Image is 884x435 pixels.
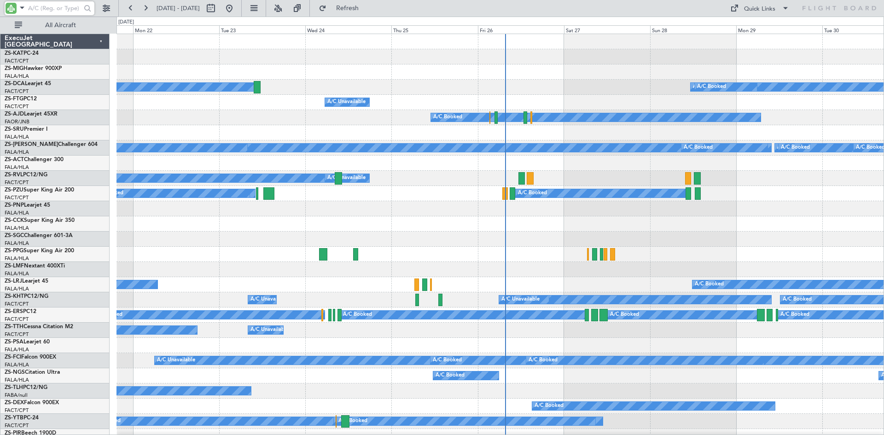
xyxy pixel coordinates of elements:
[5,96,23,102] span: ZS-FTG
[5,415,39,421] a: ZS-YTBPC-24
[5,164,29,171] a: FALA/HLA
[726,1,794,16] button: Quick Links
[783,293,812,307] div: A/C Booked
[5,263,65,269] a: ZS-LMFNextant 400XTi
[684,141,713,155] div: A/C Booked
[391,25,477,34] div: Thu 25
[5,172,47,178] a: ZS-RVLPC12/NG
[5,385,47,390] a: ZS-TLHPC12/NG
[5,194,29,201] a: FACT/CPT
[5,187,74,193] a: ZS-PZUSuper King Air 200
[5,278,48,284] a: ZS-LRJLearjet 45
[5,103,29,110] a: FACT/CPT
[5,172,23,178] span: ZS-RVL
[5,422,29,429] a: FACT/CPT
[610,308,639,322] div: A/C Booked
[5,294,48,299] a: ZS-KHTPC12/NG
[314,1,370,16] button: Refresh
[5,157,64,162] a: ZS-ACTChallenger 300
[5,88,29,95] a: FACT/CPT
[781,141,810,155] div: A/C Booked
[5,127,24,132] span: ZS-SRU
[5,149,29,156] a: FALA/HLA
[5,278,22,284] span: ZS-LRJ
[518,186,547,200] div: A/C Booked
[697,80,726,94] div: A/C Booked
[5,294,24,299] span: ZS-KHT
[744,5,775,14] div: Quick Links
[5,285,29,292] a: FALA/HLA
[5,377,29,383] a: FALA/HLA
[695,278,724,291] div: A/C Booked
[436,369,465,383] div: A/C Booked
[5,400,24,406] span: ZS-DEX
[5,142,98,147] a: ZS-[PERSON_NAME]Challenger 604
[327,95,366,109] div: A/C Unavailable
[157,354,195,367] div: A/C Unavailable
[5,400,59,406] a: ZS-DEXFalcon 900EX
[219,25,305,34] div: Tue 23
[5,66,62,71] a: ZS-MIGHawker 900XP
[564,25,650,34] div: Sat 27
[433,354,462,367] div: A/C Booked
[5,58,29,64] a: FACT/CPT
[780,308,809,322] div: A/C Booked
[5,73,29,80] a: FALA/HLA
[535,399,564,413] div: A/C Booked
[5,118,29,125] a: FAOR/JNB
[5,370,60,375] a: ZS-NGSCitation Ultra
[5,248,74,254] a: ZS-PPGSuper King Air 200
[5,385,23,390] span: ZS-TLH
[5,218,75,223] a: ZS-CCKSuper King Air 350
[5,324,73,330] a: ZS-TTHCessna Citation M2
[5,255,29,262] a: FALA/HLA
[250,293,289,307] div: A/C Unavailable
[501,293,540,307] div: A/C Unavailable
[305,25,391,34] div: Wed 24
[529,354,558,367] div: A/C Booked
[5,361,29,368] a: FALA/HLA
[5,51,39,56] a: ZS-KATPC-24
[5,301,29,307] a: FACT/CPT
[5,81,25,87] span: ZS-DCA
[5,157,24,162] span: ZS-ACT
[478,25,564,34] div: Fri 26
[5,309,23,314] span: ZS-ERS
[5,179,29,186] a: FACT/CPT
[650,25,736,34] div: Sun 28
[5,111,58,117] a: ZS-AJDLearjet 45XR
[433,110,462,124] div: A/C Booked
[5,331,29,338] a: FACT/CPT
[118,18,134,26] div: [DATE]
[343,308,372,322] div: A/C Booked
[693,80,722,94] div: A/C Booked
[5,209,29,216] a: FALA/HLA
[5,111,24,117] span: ZS-AJD
[157,4,200,12] span: [DATE] - [DATE]
[5,263,24,269] span: ZS-LMF
[5,203,24,208] span: ZS-PNP
[5,270,29,277] a: FALA/HLA
[10,18,100,33] button: All Aircraft
[736,25,822,34] div: Mon 29
[5,370,25,375] span: ZS-NGS
[5,309,36,314] a: ZS-ERSPC12
[5,324,23,330] span: ZS-TTH
[5,354,21,360] span: ZS-FCI
[5,233,73,238] a: ZS-SGCChallenger 601-3A
[5,133,29,140] a: FALA/HLA
[28,1,81,15] input: A/C (Reg. or Type)
[24,22,97,29] span: All Aircraft
[5,415,23,421] span: ZS-YTB
[5,203,50,208] a: ZS-PNPLearjet 45
[5,354,56,360] a: ZS-FCIFalcon 900EX
[5,81,51,87] a: ZS-DCALearjet 45
[250,323,289,337] div: A/C Unavailable
[5,316,29,323] a: FACT/CPT
[5,339,50,345] a: ZS-PSALearjet 60
[5,51,23,56] span: ZS-KAT
[5,407,29,414] a: FACT/CPT
[777,141,806,155] div: A/C Booked
[327,171,366,185] div: A/C Unavailable
[328,5,367,12] span: Refresh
